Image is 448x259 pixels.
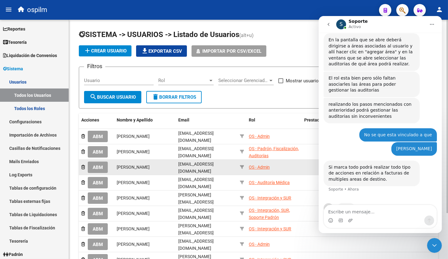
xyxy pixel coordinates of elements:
span: Buscar Usuario [90,94,136,100]
button: Buscar Usuario [84,91,141,103]
span: [PERSON_NAME] [117,226,150,231]
span: [PERSON_NAME] [117,242,150,247]
span: Mostrar usuarios eliminados [286,77,345,84]
button: Borrar Filtros [146,91,202,103]
span: Acciones [81,117,99,122]
span: Rol [158,78,208,83]
div: OS - Integración, SUR, Soporte Padrón [249,207,299,221]
div: OS - Admin [249,164,270,171]
iframe: Intercom live chat [319,16,442,233]
mat-icon: file_download [141,47,148,55]
mat-icon: menu [5,6,12,13]
mat-icon: delete [152,93,159,101]
button: ABM [88,177,108,188]
button: ABM [88,208,108,219]
span: Seleccionar Gerenciador [218,78,268,83]
datatable-header-cell: Rol [246,113,302,134]
span: Prestador [304,117,324,122]
span: ABM [93,149,103,155]
span: [PERSON_NAME] [117,195,150,200]
span: ABM [93,195,103,201]
span: ABM [93,211,103,216]
span: ABM [93,180,103,186]
span: Tesorería [3,39,27,46]
mat-icon: person [436,6,443,13]
button: ABM [88,223,108,235]
h3: Filtros [84,62,105,71]
span: ABM [93,242,103,247]
span: Padrón [3,251,23,258]
datatable-header-cell: Acciones [79,113,114,134]
span: Sistema [3,65,23,72]
div: OS - Admin [249,241,270,248]
button: ABM [88,239,108,250]
iframe: Intercom live chat [427,238,442,253]
datatable-header-cell: Prestador [302,113,363,134]
mat-icon: search [90,93,97,101]
span: [EMAIL_ADDRESS][DOMAIN_NAME] [178,177,214,189]
span: [EMAIL_ADDRESS][DOMAIN_NAME] [178,208,214,220]
span: [PERSON_NAME] [117,149,150,154]
div: OS - Integración y SUR [249,195,291,202]
span: ABM [93,134,103,139]
span: Email [178,117,189,122]
span: ospilm [27,3,47,17]
button: ABM [88,192,108,204]
span: [PERSON_NAME] [117,165,150,170]
button: Exportar CSV [136,45,187,57]
span: SISTEMA -> USUARIOS -> Listado de Usuarios [79,30,239,39]
datatable-header-cell: Email [176,113,237,134]
span: [PERSON_NAME] [117,180,150,185]
span: [EMAIL_ADDRESS][DOMAIN_NAME] [178,239,214,251]
button: ABM [88,131,108,142]
span: Exportar CSV [141,48,182,54]
datatable-header-cell: Nombre y Apellido [114,113,176,134]
span: Crear Usuario [84,48,127,54]
span: [EMAIL_ADDRESS][DOMAIN_NAME] [178,131,214,143]
span: [PERSON_NAME][EMAIL_ADDRESS][DOMAIN_NAME] [178,223,214,242]
button: ABM [88,146,108,158]
div: OS - Integración y SUR [249,225,291,232]
div: OS - Padrón, Fiscalización, Auditorías [249,145,299,159]
span: [PERSON_NAME] [117,134,150,139]
span: [PERSON_NAME] [117,211,150,216]
div: OS - Auditoría Médica [249,179,290,186]
button: Importar por CSV/Excel [192,45,266,57]
span: (alt+u) [239,32,254,38]
span: Importar por CSV/Excel [202,48,261,54]
span: Reportes [3,26,25,32]
span: [PERSON_NAME][EMAIL_ADDRESS][DOMAIN_NAME] [178,192,214,212]
div: OS - Admin [249,133,270,140]
span: [EMAIL_ADDRESS][DOMAIN_NAME] [178,146,214,158]
span: Liquidación de Convenios [3,52,57,59]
